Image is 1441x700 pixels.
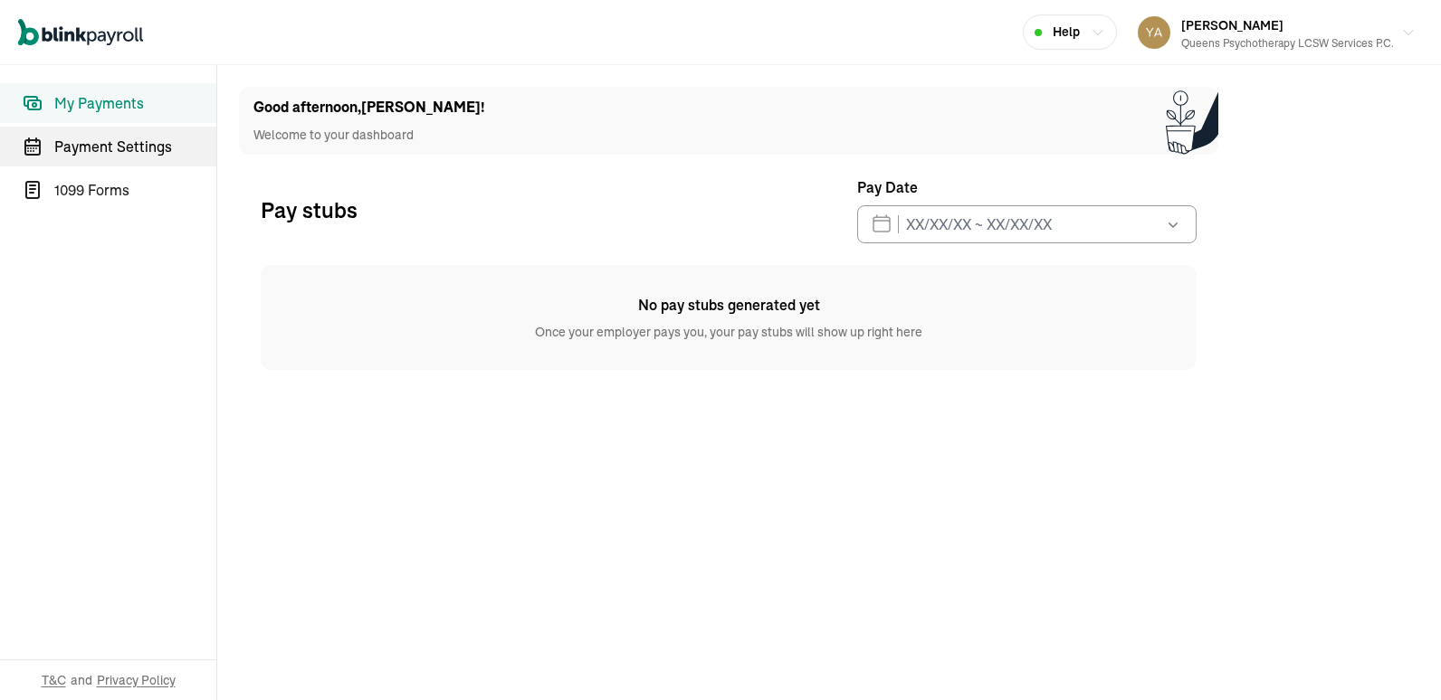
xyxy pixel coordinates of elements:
span: No pay stubs generated yet [261,294,1197,316]
input: XX/XX/XX ~ XX/XX/XX [857,205,1197,243]
span: T&C [42,671,66,689]
span: Pay Date [857,176,918,198]
iframe: Chat Widget [1140,505,1441,700]
span: Help [1053,23,1080,42]
nav: Global [18,6,143,59]
button: [PERSON_NAME]Queens Psychotherapy LCSW Services P.C. [1131,10,1423,55]
span: [PERSON_NAME] [1181,17,1284,33]
span: Once your employer pays you, your pay stubs will show up right here [261,316,1197,341]
p: Pay stubs [261,195,358,224]
span: 1099 Forms [54,179,216,201]
img: Plant illustration [1166,87,1218,155]
button: Help [1023,14,1117,50]
h1: Good afternoon , [PERSON_NAME] ! [253,97,485,118]
span: Privacy Policy [97,671,176,689]
span: Payment Settings [54,136,216,157]
p: Welcome to your dashboard [253,126,485,145]
span: My Payments [54,92,216,114]
div: Queens Psychotherapy LCSW Services P.C. [1181,35,1394,52]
